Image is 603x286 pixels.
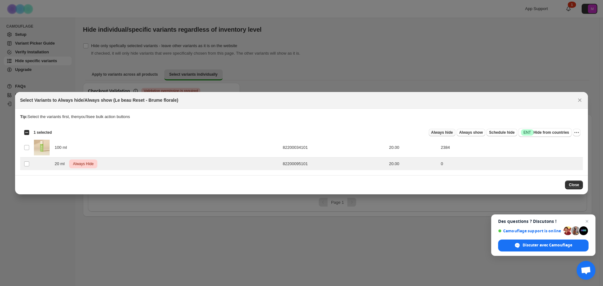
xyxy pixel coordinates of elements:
span: 1 selected [34,130,52,135]
span: Always hide [431,130,453,135]
span: 100 ml [55,144,70,151]
button: More actions [573,129,580,136]
span: Des questions ? Discutons ! [498,219,589,224]
td: 0 [439,157,583,170]
button: Always hide [429,129,455,136]
strong: Tip: [20,114,28,119]
button: Schedule hide [486,129,517,136]
div: Discuter avec Camouflage [498,240,589,251]
button: Close [565,181,583,189]
span: Schedule hide [489,130,514,135]
button: Always show [457,129,485,136]
td: 20.00 [387,138,439,157]
td: 82200095101 [281,157,387,170]
span: ENT [524,130,531,135]
h2: Select Variants to Always hide/Always show (Le beau Reset - Brume florale) [20,97,178,103]
span: Always Hide [72,160,95,168]
span: Hide from countries [521,129,569,136]
span: 20 ml [55,161,68,167]
td: 20.00 [387,157,439,170]
span: Always show [459,130,483,135]
span: Close [569,182,579,187]
img: filters_quality_80_58.webp [34,140,50,155]
span: Camouflage support is online [498,229,561,233]
span: Discuter avec Camouflage [523,242,572,248]
button: SuccessENTHide from countries [519,128,572,137]
span: Fermer le chat [583,218,591,225]
td: 2384 [439,138,583,157]
td: 82200034101 [281,138,387,157]
p: Select the variants first, then you'll see bulk action buttons [20,114,583,120]
button: Close [575,96,584,105]
div: Ouvrir le chat [577,261,595,280]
